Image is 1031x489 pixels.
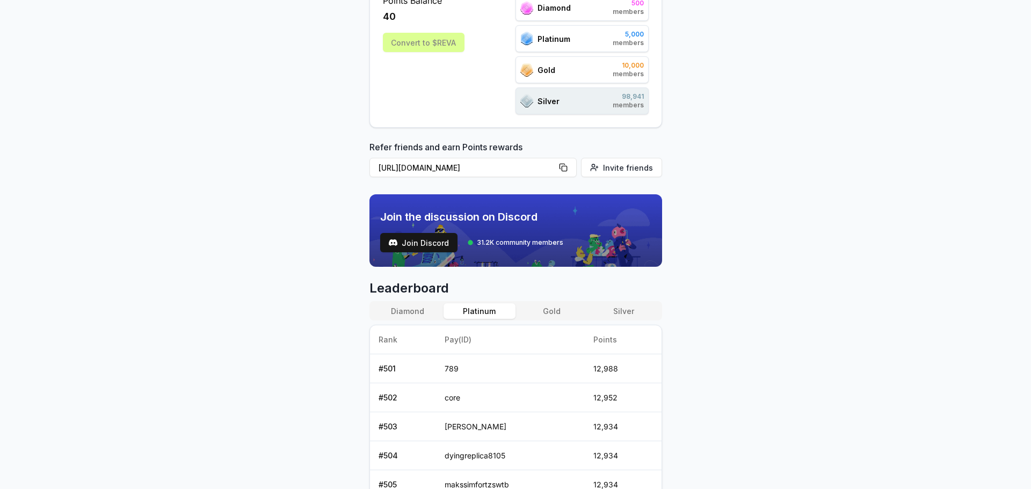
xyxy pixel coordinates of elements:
td: # 501 [370,354,437,383]
span: Diamond [538,2,571,13]
span: Platinum [538,33,570,45]
td: core [436,383,585,412]
span: 31.2K community members [477,238,563,247]
th: Rank [370,325,437,354]
span: Invite friends [603,162,653,173]
span: members [613,70,644,78]
th: Pay(ID) [436,325,585,354]
img: ranks_icon [520,63,533,77]
span: members [613,39,644,47]
td: 12,934 [585,412,661,441]
img: test [389,238,397,247]
td: # 503 [370,412,437,441]
td: # 502 [370,383,437,412]
img: ranks_icon [520,1,533,14]
img: ranks_icon [520,94,533,108]
a: testJoin Discord [380,233,458,252]
button: Platinum [444,303,515,319]
span: Silver [538,96,560,107]
span: members [613,8,644,16]
span: Leaderboard [369,280,662,297]
td: 12,934 [585,441,661,470]
td: dyingreplica8105 [436,441,585,470]
button: Diamond [372,303,444,319]
span: members [613,101,644,110]
button: [URL][DOMAIN_NAME] [369,158,577,177]
td: [PERSON_NAME] [436,412,585,441]
button: Gold [515,303,587,319]
td: # 504 [370,441,437,470]
span: 98,941 [613,92,644,101]
span: 10,000 [613,61,644,70]
img: ranks_icon [520,32,533,46]
span: 40 [383,9,396,24]
td: 12,988 [585,354,661,383]
span: Join Discord [402,237,449,249]
td: 789 [436,354,585,383]
span: Gold [538,64,555,76]
div: Refer friends and earn Points rewards [369,141,662,181]
span: Join the discussion on Discord [380,209,563,224]
span: 5,000 [613,30,644,39]
img: discord_banner [369,194,662,267]
button: Join Discord [380,233,458,252]
th: Points [585,325,661,354]
button: Invite friends [581,158,662,177]
button: Silver [587,303,659,319]
td: 12,952 [585,383,661,412]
